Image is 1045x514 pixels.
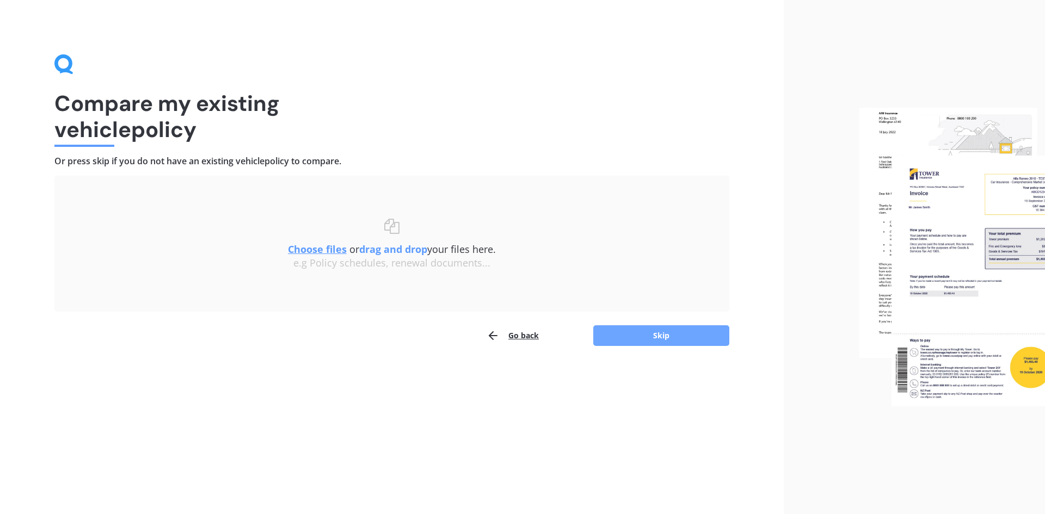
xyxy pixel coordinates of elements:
h1: Compare my existing vehicle policy [54,90,729,143]
button: Go back [487,325,539,346]
h4: Or press skip if you do not have an existing vehicle policy to compare. [54,156,729,167]
div: e.g Policy schedules, renewal documents... [76,257,708,269]
button: Skip [593,325,729,346]
img: files.webp [859,108,1045,407]
u: Choose files [288,243,347,256]
span: or your files here. [288,243,496,256]
b: drag and drop [359,243,427,256]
